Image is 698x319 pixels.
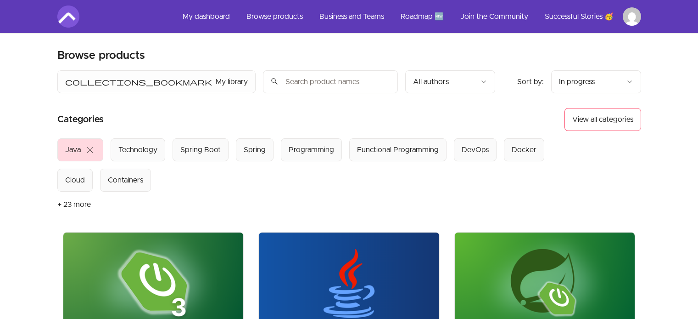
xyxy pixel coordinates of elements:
img: Profile image for khalil Abualulla [623,7,641,26]
a: My dashboard [175,6,237,28]
div: Java [65,144,81,155]
a: Browse products [239,6,310,28]
a: Business and Teams [312,6,391,28]
span: close [84,144,95,155]
div: DevOps [462,144,489,155]
div: Technology [118,144,157,155]
span: Sort by: [517,78,544,85]
div: Functional Programming [357,144,439,155]
div: Programming [289,144,334,155]
h2: Categories [57,108,104,131]
button: Product sort options [551,70,641,93]
div: Containers [108,175,143,186]
a: Join the Community [453,6,536,28]
nav: Main [175,6,641,28]
button: + 23 more [57,192,91,217]
img: Amigoscode logo [57,6,79,28]
button: Filter by My library [57,70,256,93]
span: collections_bookmark [65,76,212,87]
div: Spring [244,144,266,155]
span: search [270,75,279,88]
div: Docker [512,144,536,155]
a: Roadmap 🆕 [393,6,451,28]
a: Successful Stories 🥳 [537,6,621,28]
div: Spring Boot [180,144,221,155]
h2: Browse products [57,48,145,63]
button: Filter by author [405,70,495,93]
input: Search product names [263,70,398,93]
div: Cloud [65,175,85,186]
button: View all categories [564,108,641,131]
